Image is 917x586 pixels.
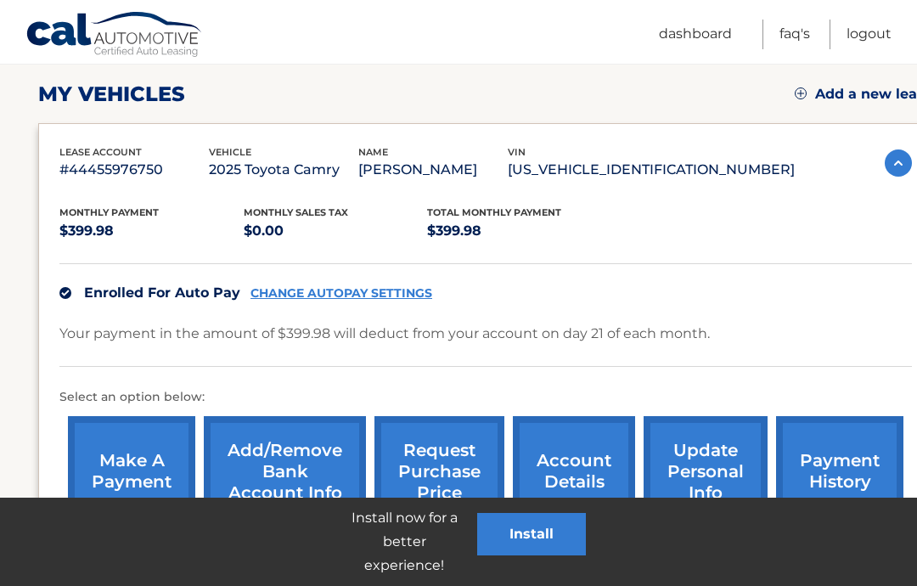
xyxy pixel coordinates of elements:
span: Total Monthly Payment [427,206,561,218]
p: Your payment in the amount of $399.98 will deduct from your account on day 21 of each month. [59,322,710,346]
img: accordion-active.svg [885,149,912,177]
a: request purchase price [374,416,504,527]
a: Cal Automotive [25,11,204,60]
span: vin [508,146,526,158]
a: payment history [776,416,903,527]
span: lease account [59,146,142,158]
p: $0.00 [244,219,428,243]
img: add.svg [795,87,807,99]
span: Enrolled For Auto Pay [84,285,240,301]
a: Dashboard [659,20,732,49]
p: $399.98 [427,219,611,243]
span: name [358,146,388,158]
p: $399.98 [59,219,244,243]
p: #44455976750 [59,158,209,182]
span: Monthly Payment [59,206,159,218]
p: Install now for a better experience! [331,506,477,578]
span: vehicle [209,146,251,158]
a: update personal info [644,416,768,527]
a: FAQ's [779,20,810,49]
button: Install [477,513,586,555]
h2: my vehicles [38,82,185,107]
p: [PERSON_NAME] [358,158,508,182]
p: 2025 Toyota Camry [209,158,358,182]
a: make a payment [68,416,195,527]
span: Monthly sales Tax [244,206,348,218]
p: [US_VEHICLE_IDENTIFICATION_NUMBER] [508,158,795,182]
p: Select an option below: [59,387,912,408]
img: check.svg [59,287,71,299]
a: account details [513,416,635,527]
a: Logout [847,20,892,49]
a: CHANGE AUTOPAY SETTINGS [250,286,432,301]
a: Add/Remove bank account info [204,416,366,527]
